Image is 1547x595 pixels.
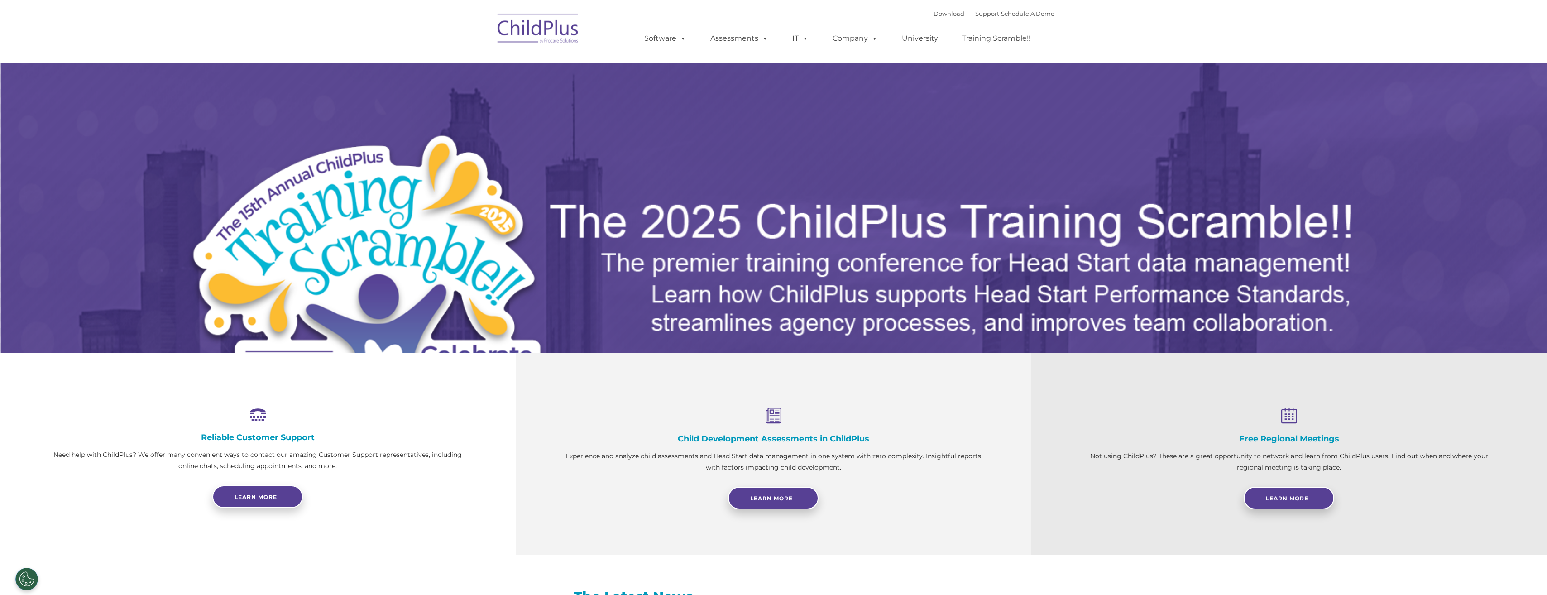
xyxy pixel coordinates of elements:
[561,434,986,444] h4: Child Development Assessments in ChildPlus
[701,29,777,48] a: Assessments
[728,487,819,509] a: Learn More
[15,568,38,590] button: Cookies Settings
[934,10,1054,17] font: |
[975,10,999,17] a: Support
[1077,451,1502,473] p: Not using ChildPlus? These are a great opportunity to network and learn from ChildPlus users. Fin...
[893,29,947,48] a: University
[1244,487,1334,509] a: Learn More
[212,485,303,508] a: Learn more
[635,29,695,48] a: Software
[1077,434,1502,444] h4: Free Regional Meetings
[953,29,1039,48] a: Training Scramble!!
[750,495,793,502] span: Learn More
[45,432,470,442] h4: Reliable Customer Support
[235,494,277,500] span: Learn more
[934,10,964,17] a: Download
[824,29,887,48] a: Company
[493,7,584,53] img: ChildPlus by Procare Solutions
[783,29,818,48] a: IT
[1266,495,1308,502] span: Learn More
[1001,10,1054,17] a: Schedule A Demo
[45,449,470,472] p: Need help with ChildPlus? We offer many convenient ways to contact our amazing Customer Support r...
[561,451,986,473] p: Experience and analyze child assessments and Head Start data management in one system with zero c...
